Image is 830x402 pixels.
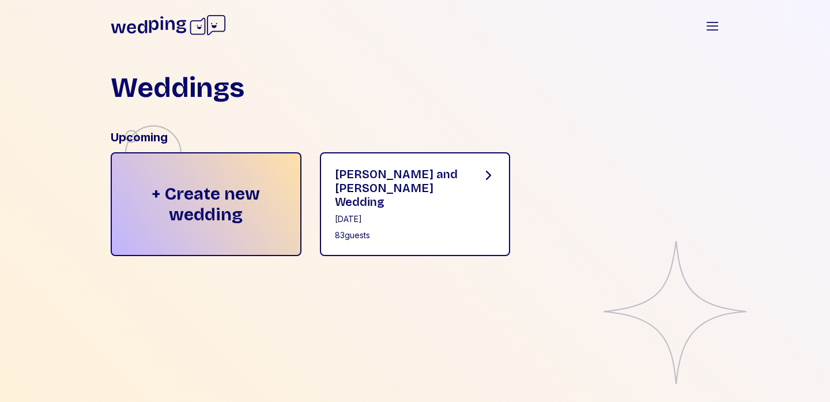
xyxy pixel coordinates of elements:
div: + Create new wedding [111,152,301,256]
div: 83 guests [335,230,463,241]
h1: Weddings [111,74,244,102]
div: [DATE] [335,213,463,225]
div: [PERSON_NAME] and [PERSON_NAME] Wedding [335,167,463,209]
div: Upcoming [111,129,719,145]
